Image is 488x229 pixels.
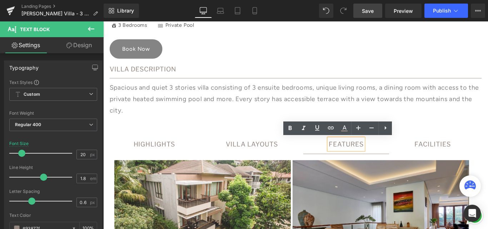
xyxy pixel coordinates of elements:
p: Spacious and quiet 3 stories villa consisting of 3 ensuite bedrooms, unique living rooms, a dinin... [7,68,425,106]
p: VILLA DESCRIPTION [7,47,425,60]
div: Text Styles [9,79,97,85]
button: Redo [336,4,350,18]
a: Tablet [229,4,246,18]
div: HIGHLIGHTS [34,131,81,144]
a: Laptop [212,4,229,18]
div: Font Size [9,141,29,146]
div: Font Weight [9,111,97,116]
span: px [90,152,96,157]
a: Design [53,37,105,53]
button: More [471,4,485,18]
button: Undo [319,4,333,18]
span: Save [362,7,374,15]
span: px [90,200,96,205]
b: Regular 400 [15,122,41,127]
span: Preview [394,7,413,15]
div: Typography [9,61,39,71]
a: Book Now [7,20,66,42]
button: Publish [424,4,468,18]
span: [PERSON_NAME] Villa - 3 bedrooms Villa with a Private Heated Swimming Pool [21,11,90,16]
a: Desktop [195,4,212,18]
div: Line Height [9,165,97,170]
a: Landing Pages [21,4,104,9]
a: Preview [385,4,422,18]
b: Custom [24,91,40,98]
span: Publish [433,8,451,14]
div: FACILITIES [350,131,390,144]
div: Text Color [9,213,97,218]
div: FEATURES [253,131,293,144]
a: Mobile [246,4,263,18]
span: em [90,176,96,181]
div: VILLA LAYOUTS [138,131,196,144]
span: Text Block [20,26,50,32]
span: Library [117,8,134,14]
div: Letter Spacing [9,189,97,194]
a: New Library [104,4,139,18]
div: Open Intercom Messenger [464,205,481,222]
